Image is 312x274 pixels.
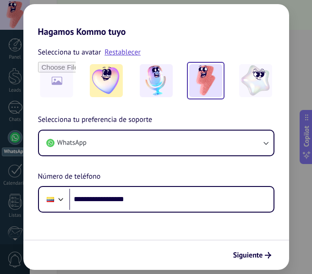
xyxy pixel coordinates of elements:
span: Número de teléfono [38,171,101,183]
button: WhatsApp [39,131,274,155]
span: WhatsApp [57,138,87,148]
img: -1.jpeg [90,64,123,97]
img: -4.jpeg [239,64,272,97]
img: -2.jpeg [140,64,173,97]
span: Selecciona tu avatar [38,46,101,58]
div: Ecuador: + 593 [42,190,59,209]
span: Siguiente [233,252,263,258]
span: Selecciona tu preferencia de soporte [38,114,153,126]
h2: Hagamos Kommo tuyo [23,4,289,37]
img: -3.jpeg [189,64,222,97]
button: Siguiente [229,247,275,263]
a: Restablecer [104,48,141,57]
